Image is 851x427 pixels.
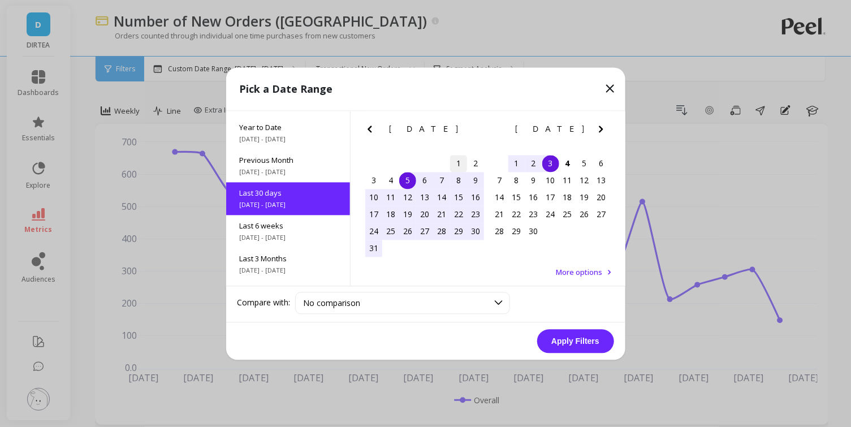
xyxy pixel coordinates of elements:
[416,206,433,223] div: Choose Wednesday, August 20th, 2025
[576,189,593,206] div: Choose Friday, September 19th, 2025
[593,155,610,172] div: Choose Saturday, September 6th, 2025
[365,189,382,206] div: Choose Sunday, August 10th, 2025
[240,253,336,264] span: Last 3 Months
[382,189,399,206] div: Choose Monday, August 11th, 2025
[450,206,467,223] div: Choose Friday, August 22nd, 2025
[240,81,333,97] p: Pick a Date Range
[433,223,450,240] div: Choose Thursday, August 28th, 2025
[416,223,433,240] div: Choose Wednesday, August 27th, 2025
[467,189,484,206] div: Choose Saturday, August 16th, 2025
[240,266,336,275] span: [DATE] - [DATE]
[559,189,576,206] div: Choose Thursday, September 18th, 2025
[399,189,416,206] div: Choose Tuesday, August 12th, 2025
[559,206,576,223] div: Choose Thursday, September 25th, 2025
[515,124,586,133] span: [DATE]
[593,189,610,206] div: Choose Saturday, September 20th, 2025
[240,122,336,132] span: Year to Date
[382,206,399,223] div: Choose Monday, August 18th, 2025
[416,189,433,206] div: Choose Wednesday, August 13th, 2025
[559,172,576,189] div: Choose Thursday, September 11th, 2025
[508,172,525,189] div: Choose Monday, September 8th, 2025
[468,122,486,140] button: Next Month
[542,206,559,223] div: Choose Wednesday, September 24th, 2025
[240,135,336,144] span: [DATE] - [DATE]
[382,223,399,240] div: Choose Monday, August 25th, 2025
[240,233,336,242] span: [DATE] - [DATE]
[240,188,336,198] span: Last 30 days
[467,172,484,189] div: Choose Saturday, August 9th, 2025
[365,240,382,257] div: Choose Sunday, August 31st, 2025
[542,189,559,206] div: Choose Wednesday, September 17th, 2025
[450,155,467,172] div: Choose Friday, August 1st, 2025
[399,223,416,240] div: Choose Tuesday, August 26th, 2025
[559,155,576,172] div: Choose Thursday, September 4th, 2025
[525,155,542,172] div: Choose Tuesday, September 2nd, 2025
[489,122,507,140] button: Previous Month
[467,206,484,223] div: Choose Saturday, August 23rd, 2025
[240,200,336,209] span: [DATE] - [DATE]
[576,206,593,223] div: Choose Friday, September 26th, 2025
[467,223,484,240] div: Choose Saturday, August 30th, 2025
[525,206,542,223] div: Choose Tuesday, September 23rd, 2025
[491,223,508,240] div: Choose Sunday, September 28th, 2025
[389,124,460,133] span: [DATE]
[450,223,467,240] div: Choose Friday, August 29th, 2025
[240,155,336,165] span: Previous Month
[450,189,467,206] div: Choose Friday, August 15th, 2025
[365,155,484,257] div: month 2025-08
[467,155,484,172] div: Choose Saturday, August 2nd, 2025
[491,189,508,206] div: Choose Sunday, September 14th, 2025
[491,155,610,240] div: month 2025-09
[304,297,361,308] span: No comparison
[399,206,416,223] div: Choose Tuesday, August 19th, 2025
[365,206,382,223] div: Choose Sunday, August 17th, 2025
[240,167,336,176] span: [DATE] - [DATE]
[433,189,450,206] div: Choose Thursday, August 14th, 2025
[525,189,542,206] div: Choose Tuesday, September 16th, 2025
[365,172,382,189] div: Choose Sunday, August 3rd, 2025
[365,223,382,240] div: Choose Sunday, August 24th, 2025
[594,122,612,140] button: Next Month
[491,206,508,223] div: Choose Sunday, September 21st, 2025
[593,206,610,223] div: Choose Saturday, September 27th, 2025
[542,155,559,172] div: Choose Wednesday, September 3rd, 2025
[433,206,450,223] div: Choose Thursday, August 21st, 2025
[508,206,525,223] div: Choose Monday, September 22nd, 2025
[593,172,610,189] div: Choose Saturday, September 13th, 2025
[576,172,593,189] div: Choose Friday, September 12th, 2025
[508,155,525,172] div: Choose Monday, September 1st, 2025
[433,172,450,189] div: Choose Thursday, August 7th, 2025
[576,155,593,172] div: Choose Friday, September 5th, 2025
[491,172,508,189] div: Choose Sunday, September 7th, 2025
[450,172,467,189] div: Choose Friday, August 8th, 2025
[240,221,336,231] span: Last 6 weeks
[537,329,614,353] button: Apply Filters
[542,172,559,189] div: Choose Wednesday, September 10th, 2025
[416,172,433,189] div: Choose Wednesday, August 6th, 2025
[363,122,381,140] button: Previous Month
[556,267,603,277] span: More options
[382,172,399,189] div: Choose Monday, August 4th, 2025
[508,223,525,240] div: Choose Monday, September 29th, 2025
[525,172,542,189] div: Choose Tuesday, September 9th, 2025
[525,223,542,240] div: Choose Tuesday, September 30th, 2025
[399,172,416,189] div: Choose Tuesday, August 5th, 2025
[508,189,525,206] div: Choose Monday, September 15th, 2025
[237,297,291,309] label: Compare with:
